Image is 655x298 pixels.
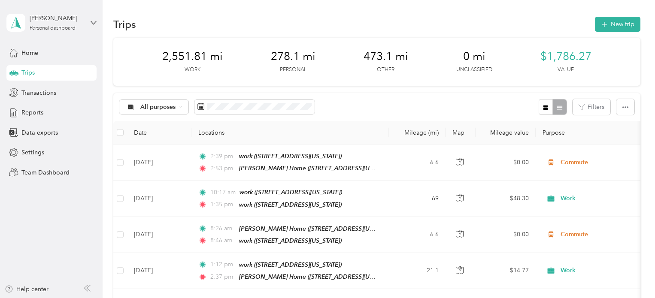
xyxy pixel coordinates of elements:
span: work ([STREET_ADDRESS][US_STATE]) [239,237,342,244]
div: [PERSON_NAME] [30,14,83,23]
span: Commute [561,230,639,239]
span: $1,786.27 [540,50,591,63]
td: 6.6 [389,217,446,253]
td: [DATE] [127,144,191,181]
span: 8:46 am [210,236,235,245]
span: Commute [561,158,639,167]
th: Mileage (mi) [389,121,446,144]
span: 1:12 pm [210,260,235,269]
span: 2:37 pm [210,272,235,282]
span: work ([STREET_ADDRESS][US_STATE]) [239,201,342,208]
span: Reports [21,108,43,117]
iframe: Everlance-gr Chat Button Frame [607,250,655,298]
p: Value [558,66,574,74]
span: Home [21,48,38,57]
td: [DATE] [127,217,191,253]
p: Other [377,66,394,74]
span: All purposes [140,104,176,110]
th: Map [446,121,476,144]
span: 278.1 mi [271,50,315,63]
span: Work [561,266,639,275]
th: Mileage value [476,121,536,144]
td: $14.77 [476,253,536,289]
span: 2:53 pm [210,164,235,173]
span: [PERSON_NAME] Home ([STREET_ADDRESS][US_STATE]) [239,225,395,232]
td: 6.6 [389,144,446,181]
span: [PERSON_NAME] Home ([STREET_ADDRESS][US_STATE]) [239,273,395,280]
span: work ([STREET_ADDRESS][US_STATE]) [240,189,342,196]
span: Transactions [21,88,56,97]
td: $0.00 [476,144,536,181]
p: Unclassified [456,66,492,74]
p: Work [185,66,200,74]
button: Filters [573,99,610,115]
span: Trips [21,68,35,77]
span: work ([STREET_ADDRESS][US_STATE]) [239,153,342,160]
h1: Trips [113,20,136,29]
span: 2:39 pm [210,152,235,161]
td: 69 [389,181,446,217]
span: 10:17 am [210,188,236,197]
button: New trip [595,17,640,32]
div: Personal dashboard [30,26,76,31]
td: 21.1 [389,253,446,289]
span: 2,551.81 mi [162,50,223,63]
span: 0 mi [463,50,485,63]
button: Help center [5,285,49,294]
span: Team Dashboard [21,168,70,177]
td: [DATE] [127,253,191,289]
th: Locations [191,121,389,144]
td: $48.30 [476,181,536,217]
td: $0.00 [476,217,536,253]
span: 8:26 am [210,224,235,233]
span: 473.1 mi [364,50,408,63]
th: Date [127,121,191,144]
span: Settings [21,148,44,157]
span: 1:35 pm [210,200,235,209]
span: work ([STREET_ADDRESS][US_STATE]) [239,261,342,268]
span: Data exports [21,128,58,137]
span: Work [561,194,639,203]
span: [PERSON_NAME] Home ([STREET_ADDRESS][US_STATE]) [239,165,395,172]
td: [DATE] [127,181,191,217]
p: Personal [280,66,306,74]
